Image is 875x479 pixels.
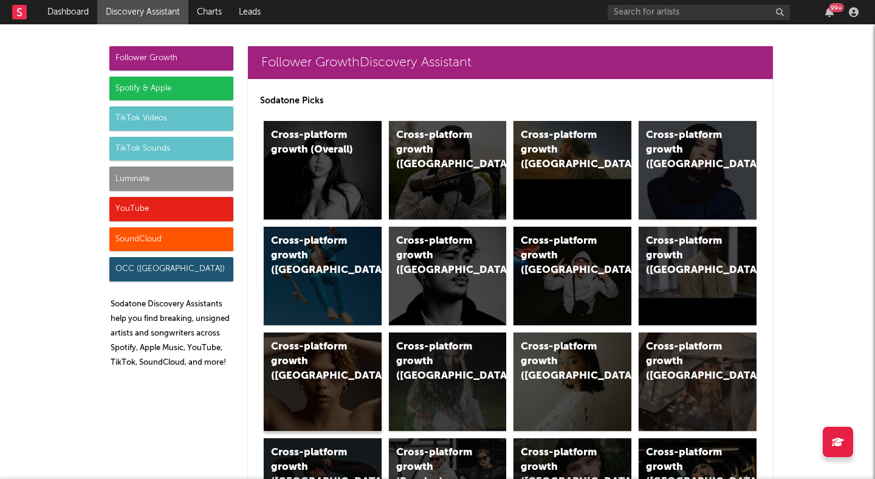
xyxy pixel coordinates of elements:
a: Cross-platform growth ([GEOGRAPHIC_DATA]) [513,121,631,219]
div: Cross-platform growth (Overall) [271,128,354,157]
div: Spotify & Apple [109,77,233,101]
a: Cross-platform growth ([GEOGRAPHIC_DATA]) [389,333,507,431]
div: Cross-platform growth ([GEOGRAPHIC_DATA]) [396,128,479,172]
a: Cross-platform growth ([GEOGRAPHIC_DATA]) [264,333,382,431]
button: 99+ [825,7,834,17]
div: TikTok Videos [109,106,233,131]
div: 99 + [829,3,844,12]
div: Cross-platform growth ([GEOGRAPHIC_DATA]) [646,340,729,384]
a: Cross-platform growth ([GEOGRAPHIC_DATA]) [264,227,382,325]
div: Cross-platform growth ([GEOGRAPHIC_DATA]) [396,340,479,384]
div: Cross-platform growth ([GEOGRAPHIC_DATA]/GSA) [521,234,603,278]
a: Cross-platform growth ([GEOGRAPHIC_DATA]) [513,333,631,431]
a: Cross-platform growth ([GEOGRAPHIC_DATA]) [639,121,757,219]
a: Follower GrowthDiscovery Assistant [248,46,773,79]
p: Sodatone Discovery Assistants help you find breaking, unsigned artists and songwriters across Spo... [111,297,233,370]
div: Cross-platform growth ([GEOGRAPHIC_DATA]) [271,340,354,384]
div: Luminate [109,167,233,191]
div: Cross-platform growth ([GEOGRAPHIC_DATA]) [646,128,729,172]
input: Search for artists [608,5,790,20]
p: Sodatone Picks [260,94,761,108]
div: Follower Growth [109,46,233,71]
a: Cross-platform growth ([GEOGRAPHIC_DATA]) [389,227,507,325]
div: Cross-platform growth ([GEOGRAPHIC_DATA]) [396,234,479,278]
a: Cross-platform growth ([GEOGRAPHIC_DATA]) [639,227,757,325]
a: Cross-platform growth (Overall) [264,121,382,219]
div: TikTok Sounds [109,137,233,161]
div: OCC ([GEOGRAPHIC_DATA]) [109,257,233,281]
div: YouTube [109,197,233,221]
div: Cross-platform growth ([GEOGRAPHIC_DATA]) [521,340,603,384]
div: Cross-platform growth ([GEOGRAPHIC_DATA]) [271,234,354,278]
div: SoundCloud [109,227,233,252]
a: Cross-platform growth ([GEOGRAPHIC_DATA]) [389,121,507,219]
div: Cross-platform growth ([GEOGRAPHIC_DATA]) [521,128,603,172]
div: Cross-platform growth ([GEOGRAPHIC_DATA]) [646,234,729,278]
a: Cross-platform growth ([GEOGRAPHIC_DATA]) [639,333,757,431]
a: Cross-platform growth ([GEOGRAPHIC_DATA]/GSA) [513,227,631,325]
